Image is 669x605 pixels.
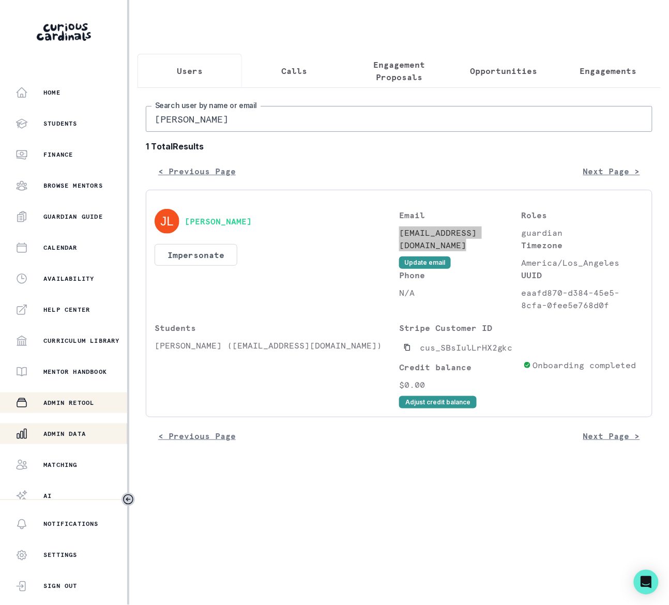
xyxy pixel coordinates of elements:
[571,426,652,446] button: Next Page >
[43,582,78,591] p: Sign Out
[43,119,78,128] p: Students
[177,65,203,77] p: Users
[533,359,636,371] p: Onboarding completed
[571,161,652,182] button: Next Page >
[470,65,537,77] p: Opportunities
[43,150,73,159] p: Finance
[155,339,399,352] p: [PERSON_NAME] ([EMAIL_ADDRESS][DOMAIN_NAME])
[399,322,519,334] p: Stripe Customer ID
[43,399,94,407] p: Admin Retool
[155,244,237,266] button: Impersonate
[43,306,90,314] p: Help Center
[399,286,522,299] p: N/A
[43,337,120,345] p: Curriculum Library
[155,322,399,334] p: Students
[580,65,637,77] p: Engagements
[43,430,86,438] p: Admin Data
[399,339,416,356] button: Copied to clipboard
[399,226,522,251] p: [EMAIL_ADDRESS][DOMAIN_NAME]
[399,361,519,373] p: Credit balance
[522,239,644,251] p: Timezone
[155,209,179,234] img: svg
[399,379,519,391] p: $0.00
[43,275,94,283] p: Availability
[121,493,135,506] button: Toggle sidebar
[282,65,308,77] p: Calls
[43,520,99,528] p: Notifications
[43,88,60,97] p: Home
[43,244,78,252] p: Calendar
[399,209,522,221] p: Email
[399,269,522,281] p: Phone
[43,368,107,376] p: Mentor Handbook
[399,256,451,269] button: Update email
[146,140,652,153] b: 1 Total Results
[43,461,78,469] p: Matching
[522,226,644,239] p: guardian
[43,551,78,559] p: Settings
[634,570,659,595] div: Open Intercom Messenger
[522,256,644,269] p: America/Los_Angeles
[37,23,91,41] img: Curious Cardinals Logo
[522,286,644,311] p: eaafd870-d384-45e5-8cfa-0fee5e768d0f
[420,341,513,354] p: cus_SBsIulLrHX2gkc
[43,182,103,190] p: Browse Mentors
[185,216,252,226] button: [PERSON_NAME]
[356,58,443,83] p: Engagement Proposals
[522,269,644,281] p: UUID
[522,209,644,221] p: Roles
[146,426,248,446] button: < Previous Page
[146,161,248,182] button: < Previous Page
[43,492,52,500] p: AI
[399,396,477,409] button: Adjust credit balance
[43,213,103,221] p: Guardian Guide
